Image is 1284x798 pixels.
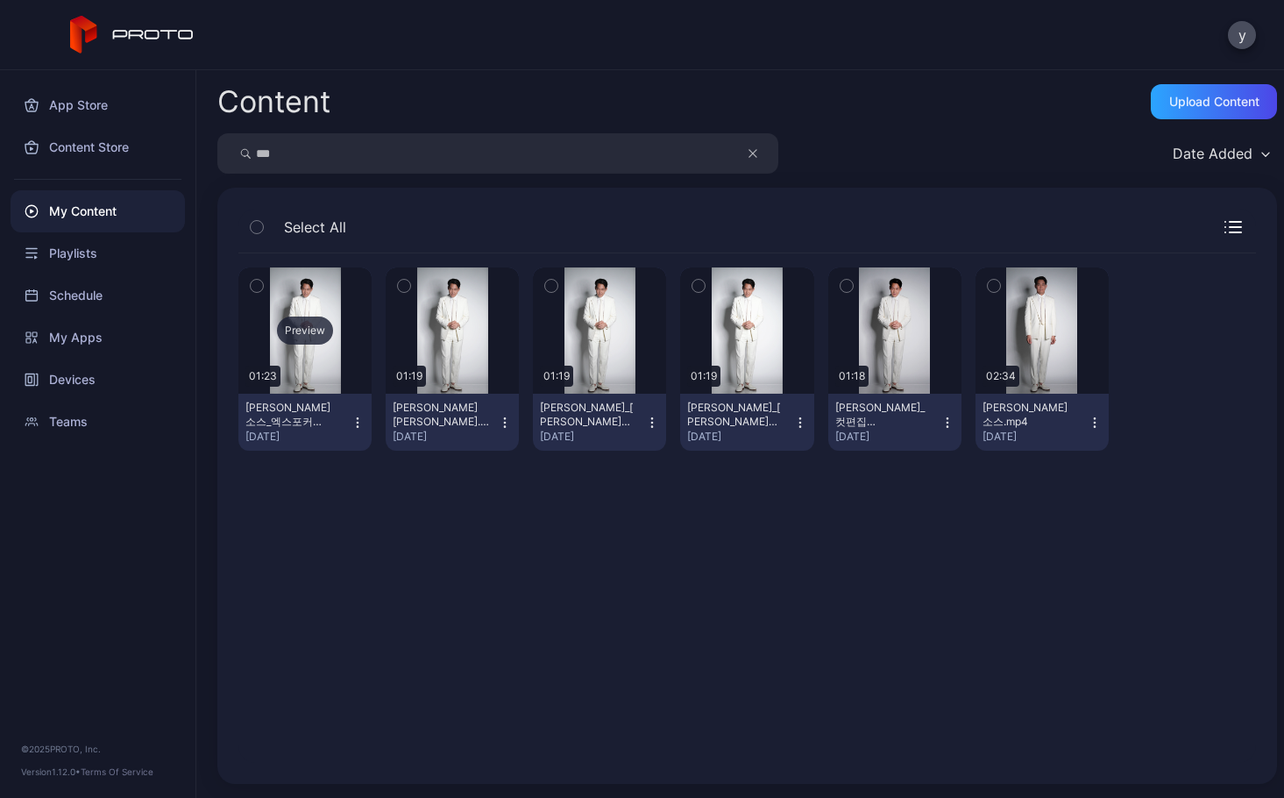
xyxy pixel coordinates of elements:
button: [PERSON_NAME] 소스_엑스포커버.mp4[DATE] [238,394,372,451]
div: [DATE] [540,430,645,444]
div: Date Added [1173,145,1252,162]
a: My Apps [11,317,185,359]
div: 이정재 소스.mp4 [983,401,1079,429]
a: Content Store [11,126,185,168]
div: 이정재_전환칼라 수정.mp4 [687,401,784,429]
div: Upload Content [1169,95,1259,109]
div: 이정재 최종.mp4 [393,401,489,429]
button: [PERSON_NAME]_[PERSON_NAME]칼라 [PERSON_NAME].mp4[DATE] [680,394,813,451]
span: Version 1.12.0 • [21,766,81,777]
div: Content [217,87,330,117]
button: [PERSON_NAME] 소스.mp4[DATE] [975,394,1109,451]
div: 이정재_전환칼라 수정_2.mp4 [540,401,636,429]
div: 이정재_컷편집_220913.mp4 [835,401,932,429]
div: [DATE] [983,430,1088,444]
div: [DATE] [835,430,940,444]
button: Upload Content [1151,84,1277,119]
button: Date Added [1164,133,1277,174]
a: My Content [11,190,185,232]
button: [PERSON_NAME]_[PERSON_NAME]칼라 [PERSON_NAME]_2.mp4[DATE] [533,394,666,451]
a: Terms Of Service [81,766,153,777]
a: Playlists [11,232,185,274]
a: Teams [11,401,185,443]
a: Schedule [11,274,185,317]
div: [DATE] [245,430,351,444]
div: © 2025 PROTO, Inc. [21,742,174,756]
div: Preview [277,317,333,345]
a: Devices [11,359,185,401]
span: Select All [284,217,346,238]
button: y [1228,21,1256,49]
div: [DATE] [393,430,498,444]
a: App Store [11,84,185,126]
div: [DATE] [687,430,792,444]
div: 이정재 소스_엑스포커버.mp4 [245,401,342,429]
button: [PERSON_NAME]_컷편집_220913.mp4[DATE] [828,394,961,451]
button: [PERSON_NAME] [PERSON_NAME].mp4[DATE] [386,394,519,451]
